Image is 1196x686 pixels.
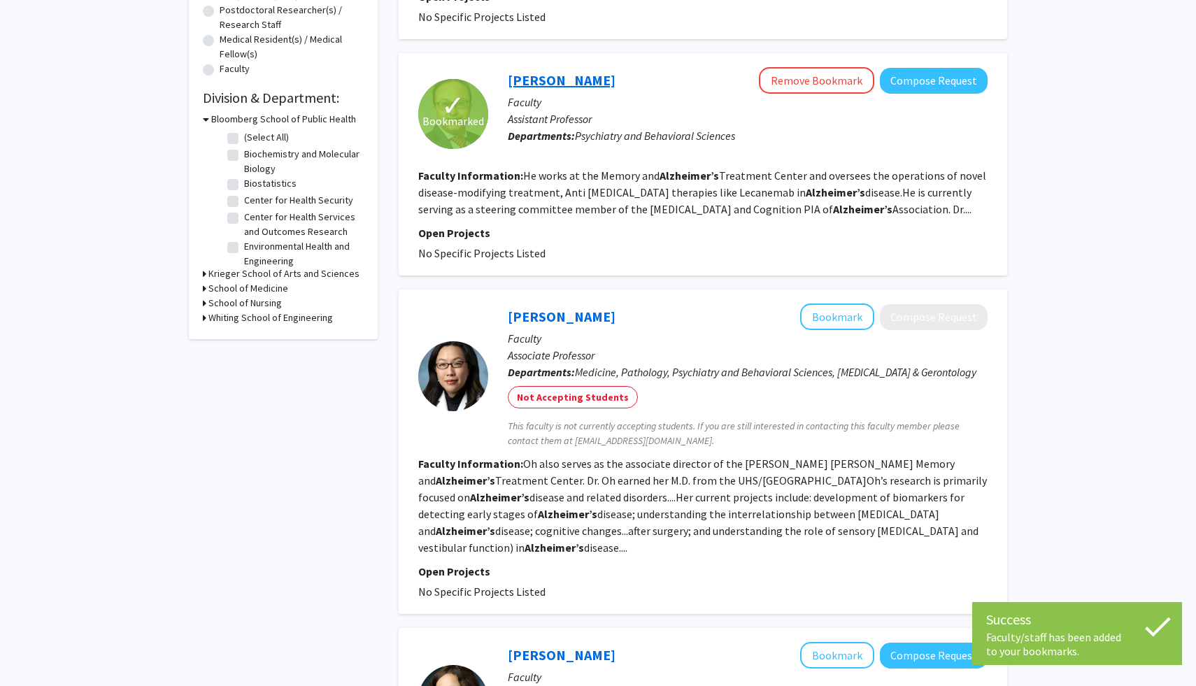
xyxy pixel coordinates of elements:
[986,609,1168,630] div: Success
[220,62,250,76] label: Faculty
[538,507,597,521] b: Alzheimer’s
[244,176,297,191] label: Biostatistics
[508,330,988,347] p: Faculty
[418,563,988,580] p: Open Projects
[575,129,735,143] span: Psychiatry and Behavioral Sciences
[833,202,892,216] b: Alzheimer’s
[525,541,584,555] b: Alzheimer’s
[418,457,523,471] b: Faculty Information:
[244,130,289,145] label: (Select All)
[436,473,495,487] b: Alzheimer’s
[759,67,874,94] button: Remove Bookmark
[422,113,484,129] span: Bookmarked
[10,623,59,676] iframe: Chat
[244,239,360,269] label: Environmental Health and Engineering
[418,585,546,599] span: No Specific Projects Listed
[575,365,976,379] span: Medicine, Pathology, Psychiatry and Behavioral Sciences, [MEDICAL_DATA] & Gerontology
[220,3,364,32] label: Postdoctoral Researcher(s) / Research Staff
[418,224,988,241] p: Open Projects
[880,643,988,669] button: Compose Request to Anja Soldan
[508,386,638,408] mat-chip: Not Accepting Students
[508,347,988,364] p: Associate Professor
[418,10,546,24] span: No Specific Projects Listed
[441,99,465,113] span: ✓
[880,304,988,330] button: Compose Request to Esther Oh
[211,112,356,127] h3: Bloomberg School of Public Health
[508,365,575,379] b: Departments:
[880,68,988,94] button: Compose Request to Haroon Burhanullah
[508,308,615,325] a: [PERSON_NAME]
[508,110,988,127] p: Assistant Professor
[660,169,719,183] b: Alzheimer’s
[800,642,874,669] button: Add Anja Soldan to Bookmarks
[244,193,353,208] label: Center for Health Security
[508,71,615,89] a: [PERSON_NAME]
[508,129,575,143] b: Departments:
[208,281,288,296] h3: School of Medicine
[508,94,988,110] p: Faculty
[203,90,364,106] h2: Division & Department:
[208,266,359,281] h3: Krieger School of Arts and Sciences
[436,524,495,538] b: Alzheimer’s
[418,169,986,216] fg-read-more: He works at the Memory and Treatment Center and oversees the operations of novel disease-modifyin...
[508,669,988,685] p: Faculty
[220,32,364,62] label: Medical Resident(s) / Medical Fellow(s)
[418,457,987,555] fg-read-more: Oh also serves as the associate director of the [PERSON_NAME] [PERSON_NAME] Memory and Treatment ...
[986,630,1168,658] div: Faculty/staff has been added to your bookmarks.
[418,246,546,260] span: No Specific Projects Listed
[244,147,360,176] label: Biochemistry and Molecular Biology
[508,419,988,448] span: This faculty is not currently accepting students. If you are still interested in contacting this ...
[508,646,615,664] a: [PERSON_NAME]
[470,490,529,504] b: Alzheimer’s
[418,169,523,183] b: Faculty Information:
[208,310,333,325] h3: Whiting School of Engineering
[800,303,874,330] button: Add Esther Oh to Bookmarks
[806,185,865,199] b: Alzheimer’s
[244,210,360,239] label: Center for Health Services and Outcomes Research
[208,296,282,310] h3: School of Nursing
